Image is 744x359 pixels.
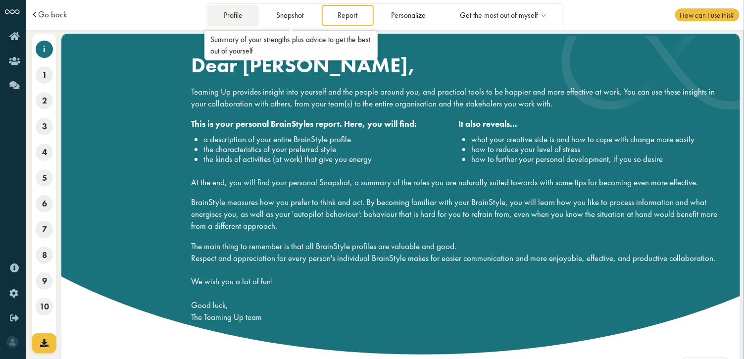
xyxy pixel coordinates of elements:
[36,272,53,290] span: 9
[471,154,726,164] li: how to further your personal development, if you so desire
[38,10,67,19] a: Go back
[191,86,726,110] p: Teaming Up provides insight into yourself and the people around you, and practical tools to be ha...
[191,118,459,130] div: This is your personal BrainStyles report. Here, you will find:
[36,298,53,315] span: 10
[36,41,53,58] span: i
[191,177,726,189] p: At the end, you will find your personal Snapshot, a summary of the roles you are naturally suited...
[322,5,374,25] a: Report
[36,247,53,264] span: 8
[207,5,258,25] a: Profile
[36,169,53,187] span: 5
[444,5,562,25] a: Get the most out of myself
[471,144,726,154] li: how to reduce your level of stress
[460,11,538,20] span: Get the most out of myself
[36,144,53,161] span: 4
[375,5,442,25] a: Personalize
[203,134,458,144] li: a description of your entire BrainStyle profile
[675,8,739,21] span: How can I use this?
[191,197,726,232] p: BrainStyle measures how you prefer to think and act. By becoming familiar with your BrainStyle, y...
[458,118,726,130] div: It also reveals...
[203,154,458,164] li: the kinds of activities (at work) that give you energy
[36,195,53,212] span: 6
[203,144,458,154] li: the characteristics of your preferred style
[36,118,53,135] span: 3
[36,92,53,109] span: 2
[260,5,320,25] a: Snapshot
[191,241,726,323] p: The main thing to remember is that all BrainStyle profiles are valuable and good. Respect and app...
[191,52,726,78] h1: Dear [PERSON_NAME],
[471,134,726,144] li: what your creative side is and how to cope with change more easily
[36,66,53,84] span: 1
[36,221,53,238] span: 7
